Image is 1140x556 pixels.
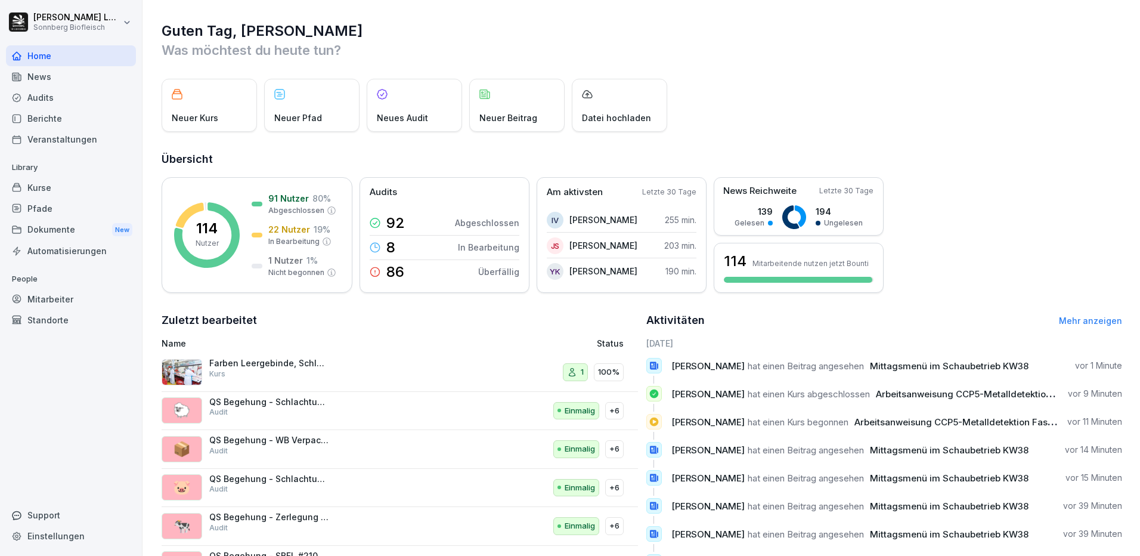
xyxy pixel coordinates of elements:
p: Neuer Beitrag [479,112,537,124]
a: 📦QS Begehung - WB Verpackung #210981AuditEinmalig+6 [162,430,638,469]
p: QS Begehung - WB Verpackung #210981 [209,435,329,446]
p: Einmalig [565,482,595,494]
p: In Bearbeitung [458,241,519,254]
p: Nutzer [196,238,219,249]
p: 19 % [314,223,330,236]
h2: Zuletzt bearbeitet [162,312,638,329]
div: Home [6,45,136,66]
p: 86 [386,265,404,279]
span: [PERSON_NAME] [671,388,745,400]
p: vor 39 Minuten [1063,500,1122,512]
p: 1 % [306,254,318,267]
p: 190 min. [665,265,696,277]
p: Letzte 30 Tage [819,186,873,196]
span: hat einen Beitrag angesehen [748,529,864,540]
p: Neues Audit [377,112,428,124]
p: Audit [209,407,228,418]
p: [PERSON_NAME] [569,265,637,277]
p: Sonnberg Biofleisch [33,23,120,32]
div: YK [547,263,563,280]
p: QS Begehung - Zerlegung Rind #210977 [209,512,329,523]
span: Mittagsmenü im Schaubetrieb KW38 [870,529,1029,540]
h6: [DATE] [646,337,1123,350]
p: Farben Leergebinde, Schleifen, Messer_Rinderbetrieb [209,358,329,369]
div: Dokumente [6,219,136,241]
span: [PERSON_NAME] [671,444,745,456]
p: Am aktivsten [547,186,603,199]
span: hat einen Beitrag angesehen [748,444,864,456]
p: Überfällig [478,265,519,278]
a: Mitarbeiter [6,289,136,310]
p: Audit [209,484,228,495]
p: [PERSON_NAME] Lumetsberger [33,13,120,23]
p: 8 [386,240,395,255]
p: Neuer Kurs [172,112,218,124]
p: QS Begehung - Schlachtung Schwein #210974 [209,474,329,484]
span: Arbeitsanweisung CCP5-Metalldetektion Faschiertes [854,416,1083,428]
p: vor 1 Minute [1075,360,1122,372]
div: IV [547,212,563,228]
span: hat einen Kurs abgeschlossen [748,388,870,400]
a: Veranstaltungen [6,129,136,150]
span: hat einen Beitrag angesehen [748,472,864,484]
span: Mittagsmenü im Schaubetrieb KW38 [870,501,1029,512]
a: Automatisierungen [6,240,136,261]
p: 1 Nutzer [268,254,303,267]
p: News Reichweite [723,184,797,198]
p: Gelesen [735,218,764,228]
p: Letzte 30 Tage [642,187,696,197]
span: Mittagsmenü im Schaubetrieb KW38 [870,444,1029,456]
p: Abgeschlossen [455,217,519,229]
h2: Aktivitäten [646,312,705,329]
p: Kurs [209,369,225,379]
h2: Übersicht [162,151,1122,168]
span: [PERSON_NAME] [671,529,745,540]
p: 🐄 [173,515,191,537]
p: 139 [735,205,773,218]
p: vor 39 Minuten [1063,528,1122,540]
span: [PERSON_NAME] [671,472,745,484]
span: Arbeitsanweisung CCP5-Metalldetektion Faschiertes [876,388,1104,400]
a: Kurse [6,177,136,198]
p: 22 Nutzer [268,223,310,236]
a: Pfade [6,198,136,219]
p: +6 [609,482,619,494]
a: Audits [6,87,136,108]
a: Einstellungen [6,526,136,546]
p: Nicht begonnen [268,267,324,278]
div: Berichte [6,108,136,129]
p: 203 min. [664,239,696,252]
p: vor 14 Minuten [1065,444,1122,456]
p: 100% [598,366,619,378]
p: 🐷 [173,477,191,498]
p: Audits [370,186,397,199]
a: Standorte [6,310,136,330]
p: 92 [386,216,405,230]
p: +6 [609,443,619,455]
p: 1 [581,366,584,378]
a: DokumenteNew [6,219,136,241]
p: 80 % [312,192,331,205]
span: hat einen Kurs begonnen [748,416,848,428]
img: k0h6p37rkucdi2nwfcseq2gb.png [162,359,202,385]
a: News [6,66,136,87]
p: 91 Nutzer [268,192,309,205]
span: [PERSON_NAME] [671,360,745,372]
p: Einmalig [565,520,595,532]
p: Audit [209,523,228,533]
h3: 114 [724,251,746,271]
p: 114 [196,221,218,236]
p: QS Begehung - Schlachtung Lamm #285533 [209,397,329,407]
p: People [6,270,136,289]
span: [PERSON_NAME] [671,416,745,428]
span: Mittagsmenü im Schaubetrieb KW38 [870,360,1029,372]
a: Mehr anzeigen [1059,316,1122,326]
span: hat einen Beitrag angesehen [748,360,864,372]
p: Status [597,337,624,350]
